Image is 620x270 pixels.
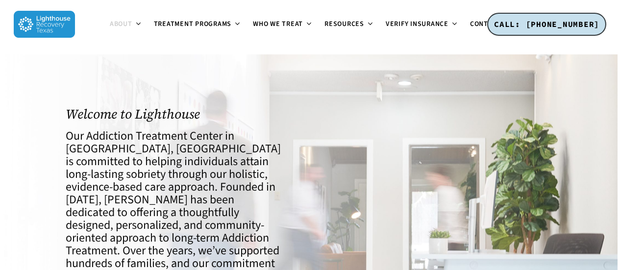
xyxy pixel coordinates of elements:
span: Resources [324,19,364,29]
img: Lighthouse Recovery Texas [14,11,75,38]
a: CALL: [PHONE_NUMBER] [487,13,606,36]
span: Treatment Programs [154,19,232,29]
a: Treatment Programs [148,21,248,28]
span: Verify Insurance [386,19,448,29]
span: Contact [470,19,500,29]
a: About [104,21,148,28]
span: About [110,19,132,29]
a: Verify Insurance [380,21,464,28]
a: Who We Treat [247,21,319,28]
span: CALL: [PHONE_NUMBER] [494,19,599,29]
span: Who We Treat [253,19,303,29]
a: Contact [464,21,516,28]
h1: Welcome to Lighthouse [66,107,283,122]
a: Resources [319,21,380,28]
